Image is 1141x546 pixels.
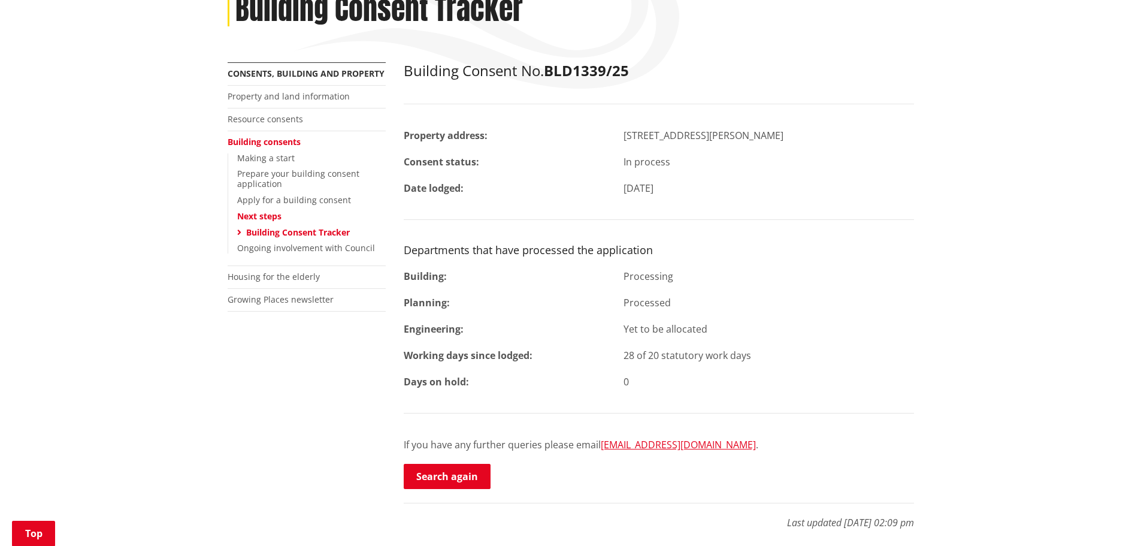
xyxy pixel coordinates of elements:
strong: Planning: [404,296,450,309]
a: Apply for a building consent [237,194,351,206]
p: If you have any further queries please email . [404,438,914,452]
p: Last updated [DATE] 02:09 pm [404,503,914,530]
strong: Engineering: [404,322,464,336]
a: Ongoing involvement with Council [237,242,375,254]
a: Top [12,521,55,546]
h3: Departments that have processed the application [404,244,914,257]
a: Consents, building and property [228,68,385,79]
a: Housing for the elderly [228,271,320,282]
div: Processing [615,269,923,283]
a: Resource consents [228,113,303,125]
strong: BLD1339/25 [544,61,629,80]
a: [EMAIL_ADDRESS][DOMAIN_NAME] [601,438,756,451]
div: In process [615,155,923,169]
a: Prepare your building consent application [237,168,359,189]
strong: Property address: [404,129,488,142]
strong: Date lodged: [404,182,464,195]
div: Yet to be allocated [615,322,923,336]
div: 0 [615,375,923,389]
div: 28 of 20 statutory work days [615,348,923,363]
a: Search again [404,464,491,489]
a: Growing Places newsletter [228,294,334,305]
strong: Building: [404,270,447,283]
a: Next steps [237,210,282,222]
strong: Working days since lodged: [404,349,532,362]
div: [STREET_ADDRESS][PERSON_NAME] [615,128,923,143]
a: Making a start [237,152,295,164]
div: Processed [615,295,923,310]
a: Building Consent Tracker [246,227,350,238]
strong: Days on hold: [404,375,469,388]
a: Building consents [228,136,301,147]
strong: Consent status: [404,155,479,168]
a: Property and land information [228,91,350,102]
div: [DATE] [615,181,923,195]
iframe: Messenger Launcher [1086,496,1129,539]
h2: Building Consent No. [404,62,914,80]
